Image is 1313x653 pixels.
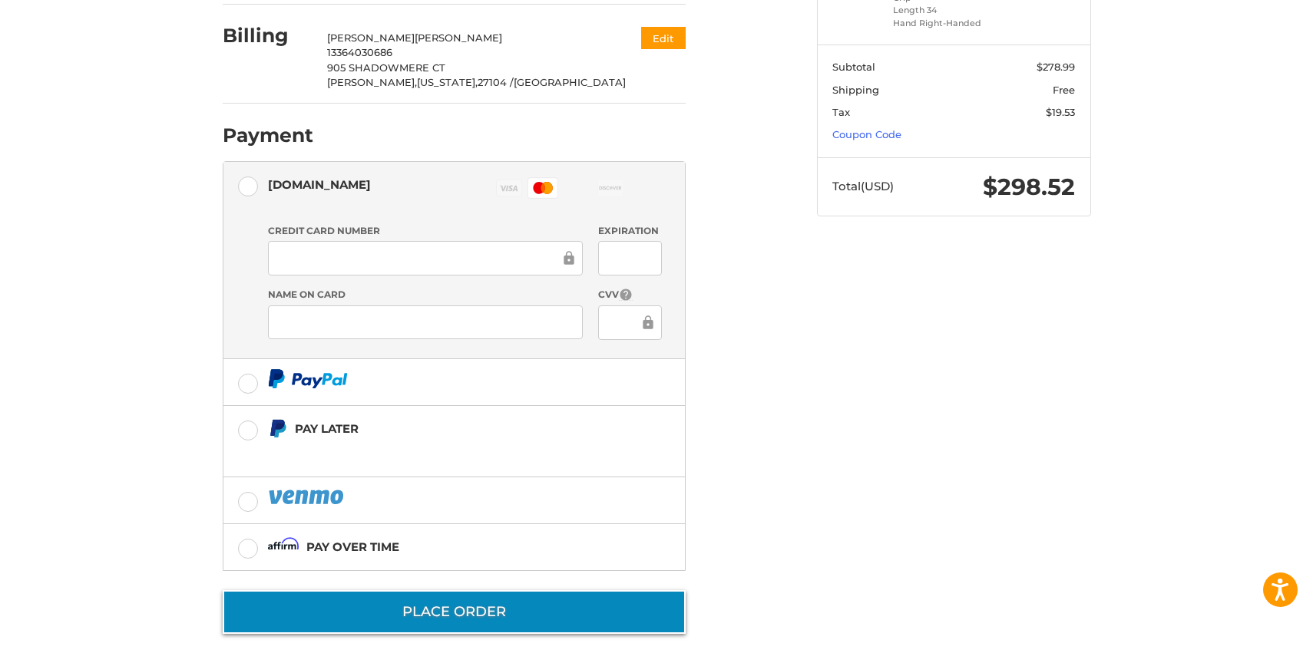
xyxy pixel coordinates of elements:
[327,31,415,44] span: [PERSON_NAME]
[832,84,879,96] span: Shipping
[598,224,662,238] label: Expiration
[295,416,589,441] div: Pay Later
[598,288,662,302] label: CVV
[415,31,502,44] span: [PERSON_NAME]
[223,590,686,634] button: Place Order
[478,76,514,88] span: 27104 /
[268,419,287,438] img: Pay Later icon
[893,4,1010,17] li: Length 34
[268,487,346,506] img: PayPal icon
[1053,84,1075,96] span: Free
[514,76,626,88] span: [GEOGRAPHIC_DATA]
[268,537,299,556] img: Affirm icon
[327,61,445,74] span: 905 SHADOWMERE CT
[832,179,894,193] span: Total (USD)
[832,61,875,73] span: Subtotal
[223,124,313,147] h2: Payment
[1037,61,1075,73] span: $278.99
[832,106,850,118] span: Tax
[268,369,348,388] img: PayPal icon
[306,534,399,559] div: Pay over time
[268,445,589,458] iframe: PayPal Message 3
[417,76,478,88] span: [US_STATE],
[268,224,583,238] label: Credit Card Number
[327,46,392,58] span: 13364030686
[268,288,583,302] label: Name on Card
[327,76,417,88] span: [PERSON_NAME],
[268,172,371,197] div: [DOMAIN_NAME]
[832,128,901,140] a: Coupon Code
[893,17,1010,30] li: Hand Right-Handed
[1046,106,1075,118] span: $19.53
[223,24,313,48] h2: Billing
[983,173,1075,201] span: $298.52
[641,27,686,49] button: Edit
